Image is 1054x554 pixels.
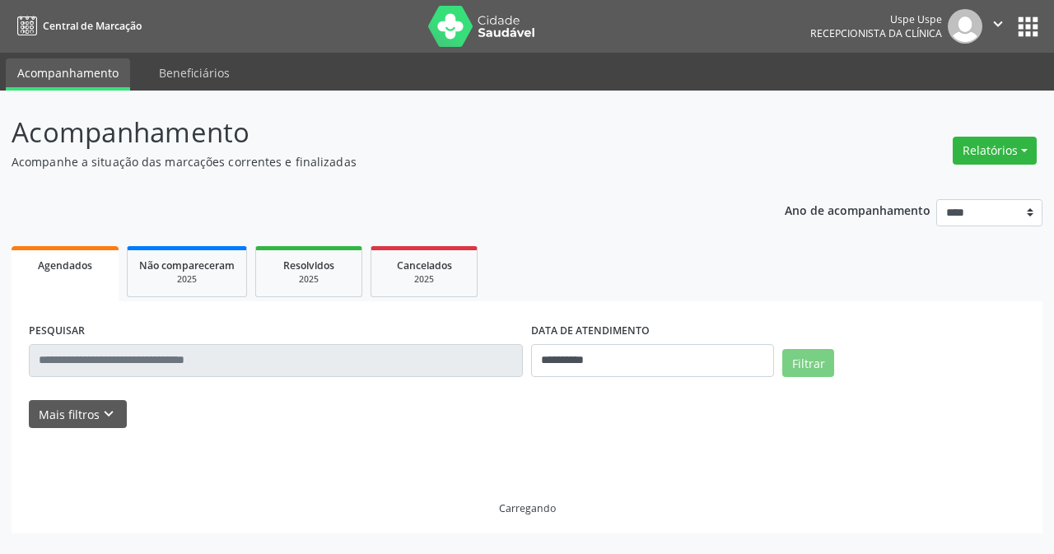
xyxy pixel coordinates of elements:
[989,15,1007,33] i: 
[12,112,733,153] p: Acompanhamento
[139,273,235,286] div: 2025
[147,58,241,87] a: Beneficiários
[397,258,452,272] span: Cancelados
[948,9,982,44] img: img
[12,12,142,40] a: Central de Marcação
[810,12,942,26] div: Uspe Uspe
[139,258,235,272] span: Não compareceram
[383,273,465,286] div: 2025
[1014,12,1042,41] button: apps
[785,199,930,220] p: Ano de acompanhamento
[982,9,1014,44] button: 
[283,258,334,272] span: Resolvidos
[782,349,834,377] button: Filtrar
[499,501,556,515] div: Carregando
[531,319,650,344] label: DATA DE ATENDIMENTO
[6,58,130,91] a: Acompanhamento
[268,273,350,286] div: 2025
[43,19,142,33] span: Central de Marcação
[38,258,92,272] span: Agendados
[29,319,85,344] label: PESQUISAR
[29,400,127,429] button: Mais filtroskeyboard_arrow_down
[953,137,1037,165] button: Relatórios
[12,153,733,170] p: Acompanhe a situação das marcações correntes e finalizadas
[810,26,942,40] span: Recepcionista da clínica
[100,405,118,423] i: keyboard_arrow_down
